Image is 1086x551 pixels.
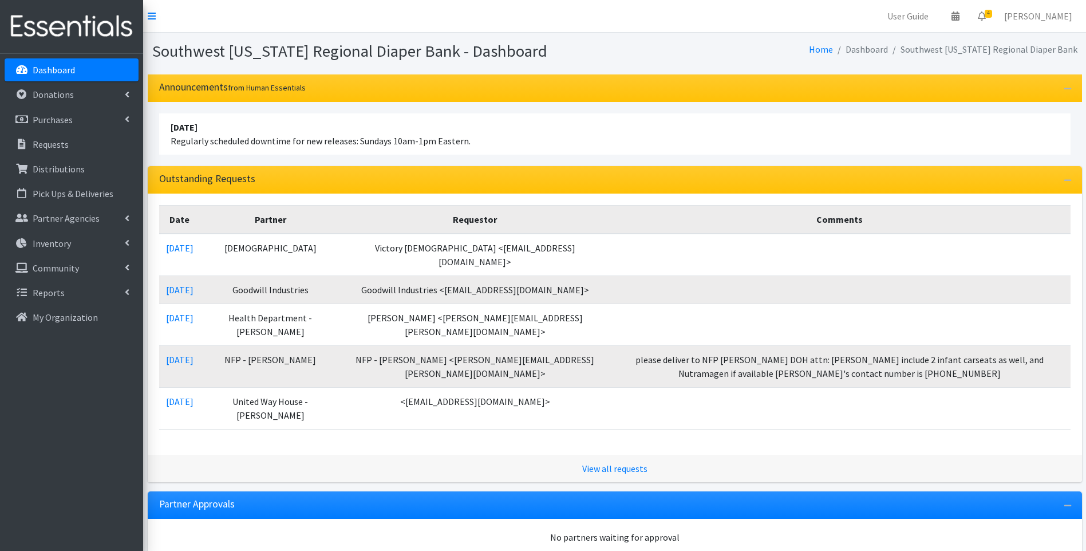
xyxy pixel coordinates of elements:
a: [DATE] [166,312,193,324]
a: Dashboard [5,58,139,81]
h3: Announcements [159,81,306,93]
a: Donations [5,83,139,106]
h1: Southwest [US_STATE] Regional Diaper Bank - Dashboard [152,41,611,61]
td: Victory [DEMOGRAPHIC_DATA] <[EMAIL_ADDRESS][DOMAIN_NAME]> [341,234,609,276]
th: Partner [200,205,341,234]
p: Dashboard [33,64,75,76]
td: NFP - [PERSON_NAME] <[PERSON_NAME][EMAIL_ADDRESS][PERSON_NAME][DOMAIN_NAME]> [341,345,609,387]
p: Community [33,262,79,274]
a: Community [5,257,139,280]
p: Distributions [33,163,85,175]
a: [DATE] [166,242,193,254]
p: Requests [33,139,69,150]
td: [DEMOGRAPHIC_DATA] [200,234,341,276]
a: 4 [969,5,995,27]
td: NFP - [PERSON_NAME] [200,345,341,387]
th: Comments [609,205,1070,234]
img: HumanEssentials [5,7,139,46]
a: My Organization [5,306,139,329]
td: [PERSON_NAME] <[PERSON_NAME][EMAIL_ADDRESS][PERSON_NAME][DOMAIN_NAME]> [341,304,609,345]
th: Requestor [341,205,609,234]
a: Reports [5,281,139,304]
p: Pick Ups & Deliveries [33,188,113,199]
p: Purchases [33,114,73,125]
a: Partner Agencies [5,207,139,230]
a: [DATE] [166,396,193,407]
a: Purchases [5,108,139,131]
span: 4 [985,10,992,18]
a: Pick Ups & Deliveries [5,182,139,205]
small: from Human Essentials [228,82,306,93]
td: Goodwill Industries [200,275,341,304]
strong: [DATE] [171,121,198,133]
a: User Guide [878,5,938,27]
td: <[EMAIL_ADDRESS][DOMAIN_NAME]> [341,387,609,429]
h3: Outstanding Requests [159,173,255,185]
a: [PERSON_NAME] [995,5,1081,27]
th: Date [159,205,200,234]
a: View all requests [582,463,647,474]
p: Partner Agencies [33,212,100,224]
li: Regularly scheduled downtime for new releases: Sundays 10am-1pm Eastern. [159,113,1071,155]
div: No partners waiting for approval [159,530,1071,544]
p: Reports [33,287,65,298]
p: My Organization [33,312,98,323]
a: Inventory [5,232,139,255]
a: [DATE] [166,354,193,365]
p: Donations [33,89,74,100]
a: Distributions [5,158,139,180]
a: Home [809,44,833,55]
td: United Way House - [PERSON_NAME] [200,387,341,429]
li: Dashboard [833,41,888,58]
p: Inventory [33,238,71,249]
td: please deliver to NFP [PERSON_NAME] DOH attn: [PERSON_NAME] include 2 infant carseats as well, an... [609,345,1070,387]
a: Requests [5,133,139,156]
td: Health Department - [PERSON_NAME] [200,304,341,345]
td: Goodwill Industries <[EMAIL_ADDRESS][DOMAIN_NAME]> [341,275,609,304]
a: [DATE] [166,284,193,296]
li: Southwest [US_STATE] Regional Diaper Bank [888,41,1077,58]
h3: Partner Approvals [159,498,235,510]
